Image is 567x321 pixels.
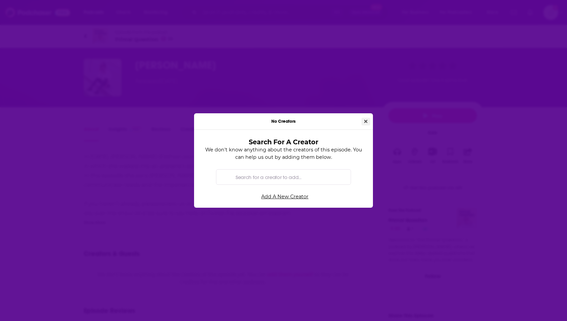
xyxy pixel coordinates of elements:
p: We don't know anything about the creators of this episode. You can help us out by adding them below. [202,146,365,161]
button: Close [361,118,370,125]
div: Search by entity type [216,169,351,185]
input: Search for a creator to add... [233,169,345,184]
a: Add A New Creator [205,189,365,204]
div: No Creators [194,113,373,130]
h3: Search For A Creator [213,138,354,146]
